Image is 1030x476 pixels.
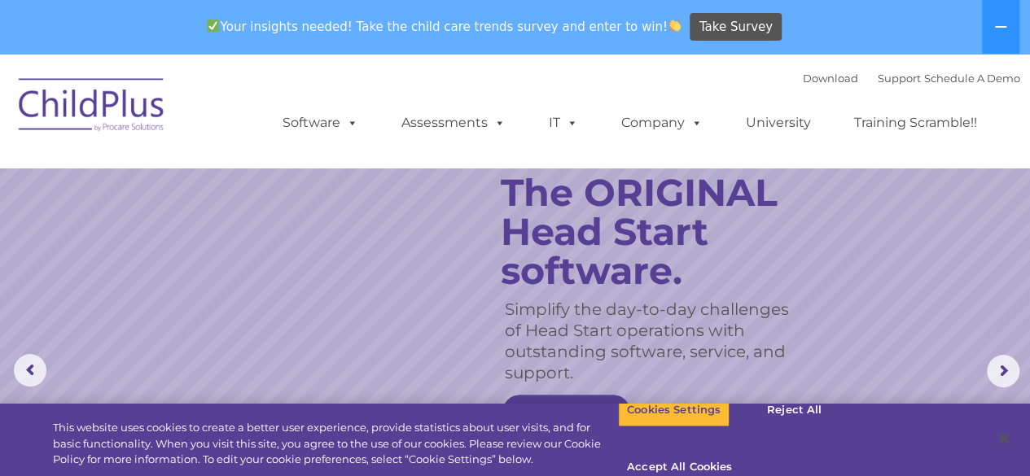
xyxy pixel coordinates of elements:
a: IT [533,107,594,139]
a: Software [266,107,375,139]
rs-layer: Simplify the day-to-day challenges of Head Start operations with outstanding software, service, a... [505,299,806,383]
a: Training Scramble!! [838,107,993,139]
span: Phone number [226,174,296,186]
a: Assessments [385,107,522,139]
div: This website uses cookies to create a better user experience, provide statistics about user visit... [53,420,618,468]
button: Reject All [743,393,845,427]
span: Last name [226,107,276,120]
a: University [730,107,827,139]
button: Close [986,421,1022,456]
img: 👏 [668,20,681,32]
a: Download [803,72,858,85]
a: Take Survey [690,13,782,41]
img: ✅ [207,20,219,32]
button: Cookies Settings [618,393,730,427]
a: Company [605,107,719,139]
span: Take Survey [699,13,773,41]
a: Learn More [502,395,630,430]
font: | [803,72,1020,85]
a: Schedule A Demo [924,72,1020,85]
span: Your insights needed! Take the child care trends survey and enter to win! [200,11,688,42]
a: Support [878,72,921,85]
rs-layer: The ORIGINAL Head Start software. [501,173,822,290]
img: ChildPlus by Procare Solutions [11,67,173,148]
